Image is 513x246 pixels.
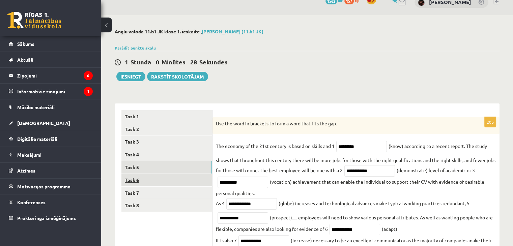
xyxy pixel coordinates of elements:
[17,57,33,63] span: Aktuāli
[9,163,93,178] a: Atzīmes
[121,123,212,135] a: Task 2
[121,110,212,123] a: Task 1
[162,58,186,66] span: Minūtes
[216,235,237,245] p: It is also 7
[9,179,93,194] a: Motivācijas programma
[9,84,93,99] a: Informatīvie ziņojumi1
[17,199,46,205] span: Konferences
[147,72,208,81] a: Rakstīt skolotājam
[7,12,61,29] a: Rīgas 1. Tālmācības vidusskola
[9,52,93,67] a: Aktuāli
[9,99,93,115] a: Mācību materiāli
[17,136,57,142] span: Digitālie materiāli
[216,141,335,151] p: The economy of the 21st century is based on skills and 1
[9,210,93,226] a: Proktoringa izmēģinājums
[216,198,225,208] p: As 4
[9,68,93,83] a: Ziņojumi6
[121,187,212,199] a: Task 7
[17,68,93,83] legend: Ziņojumi
[121,135,212,148] a: Task 3
[84,87,93,96] i: 1
[121,161,212,174] a: Task 5
[115,45,156,51] a: Parādīt punktu skalu
[17,120,70,126] span: [DEMOGRAPHIC_DATA]
[115,29,500,34] h2: Angļu valoda 11.b1 JK klase 1. ieskaite ,
[156,58,159,66] span: 0
[131,58,151,66] span: Stunda
[484,117,496,127] p: 20p
[216,120,462,127] p: Use the word in brackets to form a word that fits the gap.
[190,58,197,66] span: 28
[17,104,55,110] span: Mācību materiāli
[199,58,228,66] span: Sekundes
[202,28,263,34] a: [PERSON_NAME] (11.b1 JK)
[9,147,93,162] a: Maksājumi
[9,115,93,131] a: [DEMOGRAPHIC_DATA]
[17,167,35,174] span: Atzīmes
[17,84,93,99] legend: Informatīvie ziņojumi
[84,71,93,80] i: 6
[9,131,93,147] a: Digitālie materiāli
[17,41,34,47] span: Sākums
[17,147,93,162] legend: Maksājumi
[121,174,212,186] a: Task 6
[121,199,212,212] a: Task 8
[17,183,70,189] span: Motivācijas programma
[125,58,128,66] span: 1
[116,72,145,81] button: Iesniegt
[9,36,93,52] a: Sākums
[121,148,212,161] a: Task 4
[17,215,76,221] span: Proktoringa izmēģinājums
[9,194,93,210] a: Konferences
